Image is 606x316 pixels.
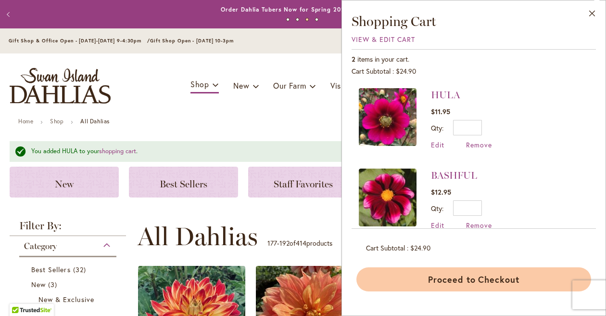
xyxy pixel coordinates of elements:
[9,38,150,44] span: Gift Shop & Office Open - [DATE]-[DATE] 9-4:30pm /
[359,88,417,146] img: HULA
[315,18,318,21] button: 4 of 4
[431,221,444,230] a: Edit
[431,170,477,181] a: BASHFUL
[150,38,234,44] span: Gift Shop Open - [DATE] 10-3pm
[7,282,34,309] iframe: Launch Accessibility Center
[286,18,290,21] button: 1 of 4
[431,187,451,197] span: $12.95
[38,295,94,304] span: New & Exclusive
[357,54,409,64] span: items in your cart.
[352,13,436,29] span: Shopping Cart
[31,280,46,289] span: New
[466,221,492,230] a: Remove
[431,123,443,132] label: Qty
[356,267,591,291] button: Proceed to Checkout
[248,167,357,197] a: Staff Favorites
[267,238,277,248] span: 177
[55,178,74,190] span: New
[31,279,107,290] a: New
[359,88,417,149] a: HULA
[359,169,417,226] img: BASHFUL
[352,35,415,44] a: View & Edit Cart
[366,243,405,252] span: Cart Subtotal
[50,118,63,125] a: Shop
[431,140,444,149] a: Edit
[48,279,60,290] span: 3
[24,241,57,251] span: Category
[80,118,110,125] strong: All Dahlias
[31,147,568,156] div: You added HULA to your .
[410,243,430,252] span: $24.90
[296,238,306,248] span: 414
[466,140,492,149] a: Remove
[221,6,378,13] a: Order Dahlia Tubers Now for Spring 2026 Delivery!
[138,222,258,251] span: All Dahlias
[396,66,416,76] span: $24.90
[10,221,126,236] strong: Filter By:
[18,118,33,125] a: Home
[73,264,88,275] span: 32
[233,80,249,91] span: New
[129,167,238,197] a: Best Sellers
[359,169,417,230] a: BASHFUL
[190,79,209,89] span: Shop
[10,68,111,104] a: store logo
[38,294,100,315] a: New &amp; Exclusive
[279,238,290,248] span: 192
[330,80,358,91] span: Visit Us
[10,167,119,197] a: New
[274,178,333,190] span: Staff Favorites
[267,236,332,251] p: - of products
[296,18,299,21] button: 2 of 4
[31,264,107,275] a: Best Sellers
[431,204,443,213] label: Qty
[160,178,207,190] span: Best Sellers
[31,265,71,274] span: Best Sellers
[99,147,136,155] a: shopping cart
[273,80,306,91] span: Our Farm
[305,18,309,21] button: 3 of 4
[431,107,450,116] span: $11.95
[352,54,355,64] span: 2
[431,89,460,101] a: HULA
[352,66,391,76] span: Cart Subtotal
